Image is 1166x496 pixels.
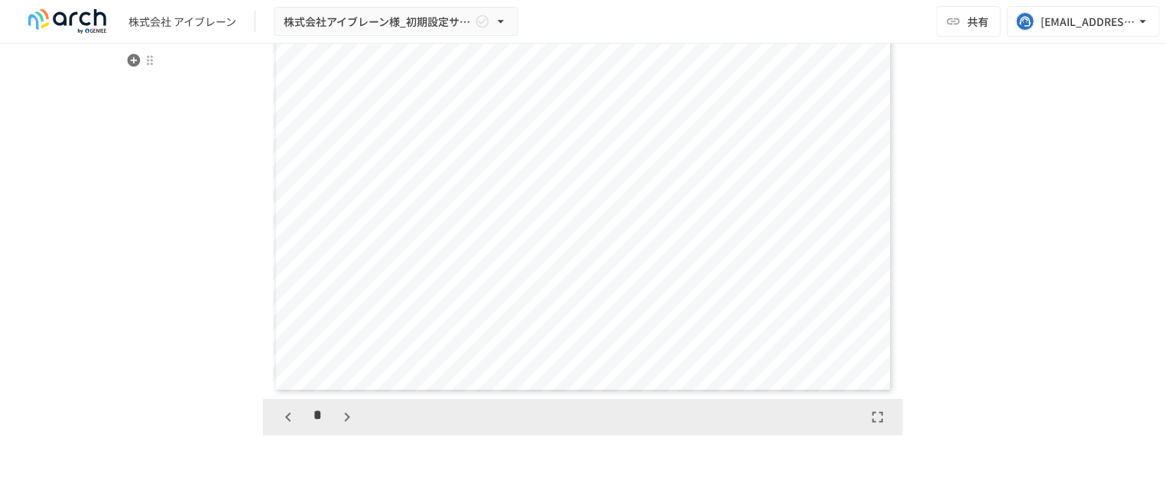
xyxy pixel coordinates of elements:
[1007,6,1160,37] button: [EMAIL_ADDRESS][DOMAIN_NAME]
[937,6,1001,37] button: 共有
[274,7,518,37] button: 株式会社アイブレーン様_初期設定サポート
[18,9,116,34] img: logo-default@2x-9cf2c760.svg
[1041,12,1135,31] div: [EMAIL_ADDRESS][DOMAIN_NAME]
[284,12,472,31] span: 株式会社アイブレーン様_初期設定サポート
[967,13,989,30] span: 共有
[128,14,236,30] div: 株式会社 アイブレーン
